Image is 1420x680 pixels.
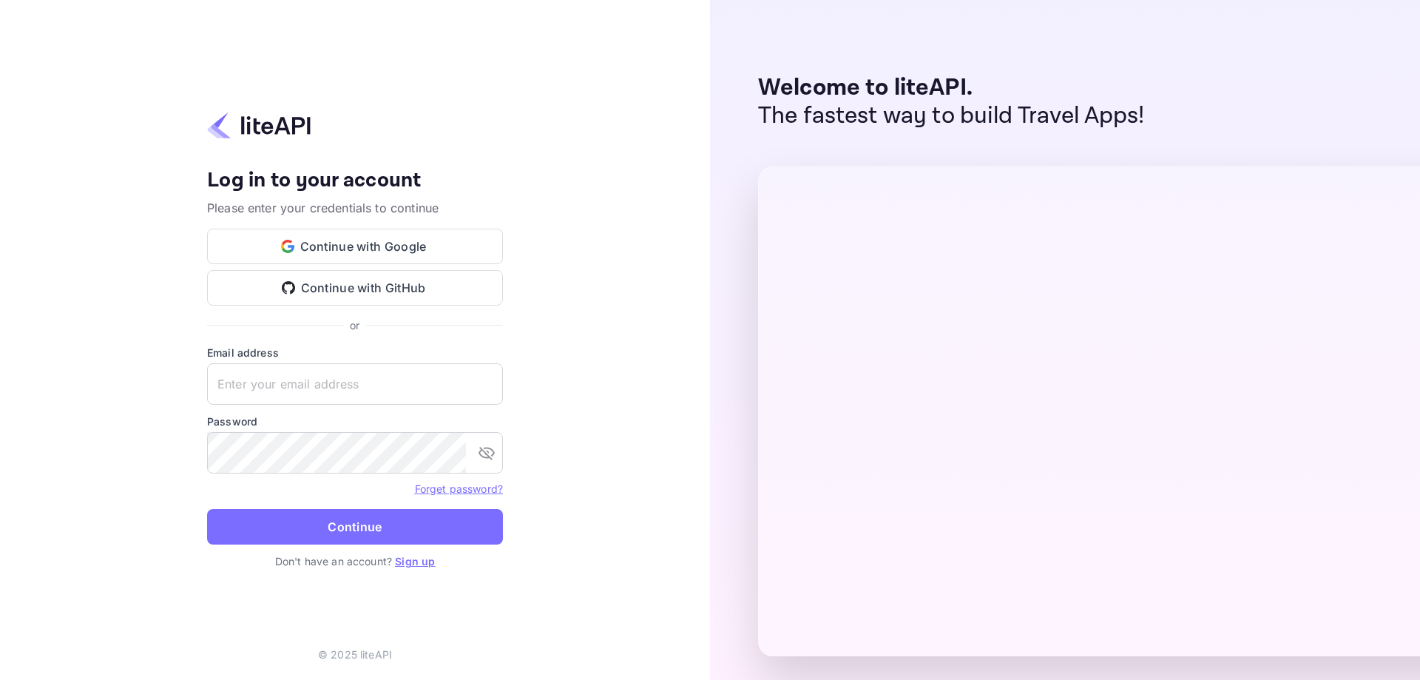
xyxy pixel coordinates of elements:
p: Please enter your credentials to continue [207,199,503,217]
button: Continue with GitHub [207,270,503,306]
p: The fastest way to build Travel Apps! [758,102,1145,130]
a: Sign up [395,555,435,568]
a: Forget password? [415,481,503,496]
a: Forget password? [415,482,503,495]
p: or [350,317,359,333]
button: toggle password visibility [472,438,501,468]
input: Enter your email address [207,363,503,405]
p: © 2025 liteAPI [318,647,392,662]
button: Continue [207,509,503,545]
label: Password [207,414,503,429]
p: Welcome to liteAPI. [758,74,1145,102]
label: Email address [207,345,503,360]
button: Continue with Google [207,229,503,264]
img: liteapi [207,111,311,140]
p: Don't have an account? [207,553,503,569]
h4: Log in to your account [207,168,503,194]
